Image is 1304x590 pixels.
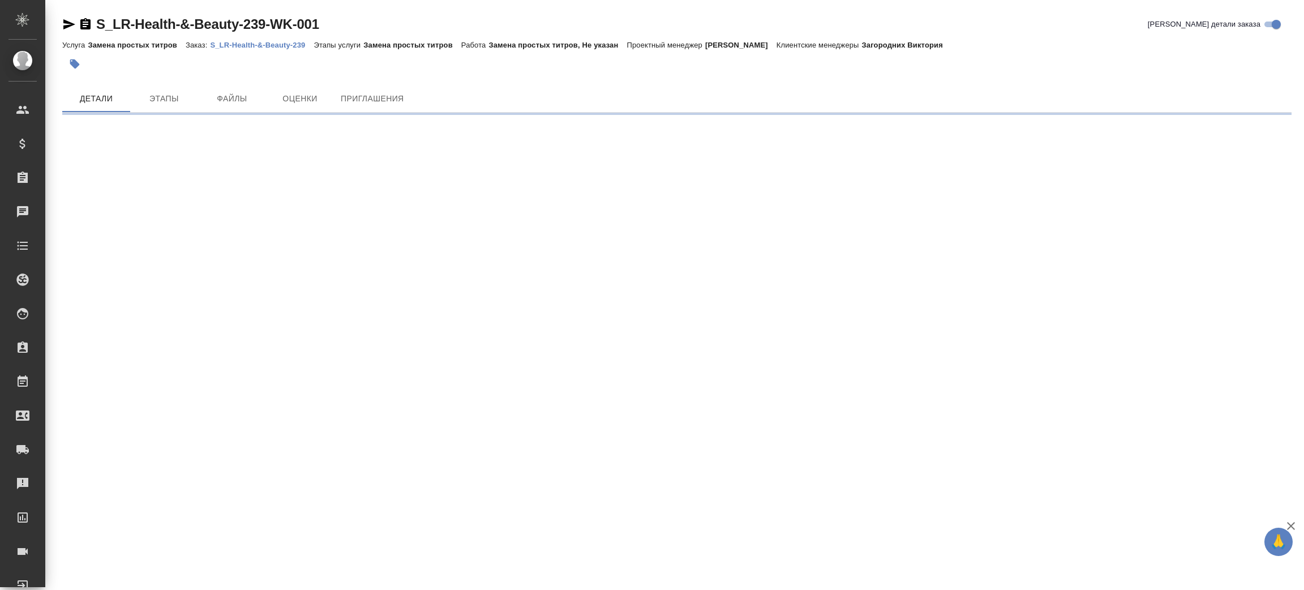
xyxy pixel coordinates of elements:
p: Клиентские менеджеры [777,41,862,49]
p: Замена простых титров [363,41,461,49]
span: Оценки [273,92,327,106]
span: Файлы [205,92,259,106]
p: Замена простых титров [88,41,186,49]
p: S_LR-Health-&-Beauty-239 [210,41,314,49]
p: Работа [461,41,489,49]
p: Замена простых титров, Не указан [488,41,627,49]
span: 🙏 [1269,530,1288,554]
p: Проектный менеджер [627,41,705,49]
p: Этапы услуги [314,41,363,49]
button: Добавить тэг [62,52,87,76]
p: [PERSON_NAME] [705,41,777,49]
span: Этапы [137,92,191,106]
button: 🙏 [1264,528,1293,556]
a: S_LR-Health-&-Beauty-239 [210,40,314,49]
span: Приглашения [341,92,404,106]
button: Скопировать ссылку [79,18,92,31]
p: Загородних Виктория [862,41,951,49]
span: Детали [69,92,123,106]
span: [PERSON_NAME] детали заказа [1148,19,1260,30]
a: S_LR-Health-&-Beauty-239-WK-001 [96,16,319,32]
button: Скопировать ссылку для ЯМессенджера [62,18,76,31]
p: Заказ: [186,41,210,49]
p: Услуга [62,41,88,49]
